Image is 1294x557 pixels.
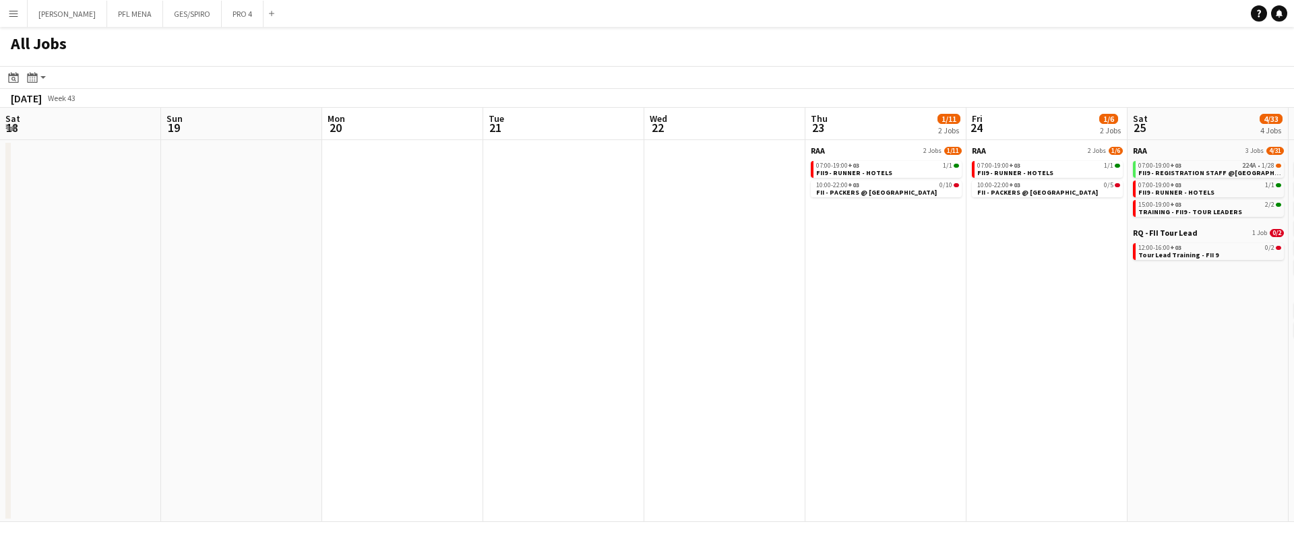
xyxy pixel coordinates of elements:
[3,120,20,135] span: 18
[1265,201,1274,208] span: 2/2
[816,168,892,177] span: FII9 - RUNNER - HOTELS
[816,161,959,176] a: 07:00-19:00+031/1FII9 - RUNNER - HOTELS
[1104,182,1113,189] span: 0/5
[44,93,78,103] span: Week 43
[939,182,952,189] span: 0/10
[1133,228,1284,238] a: RQ - FII Tour Lead1 Job0/2
[977,188,1098,197] span: FII - PACKERS @ CROWNE PLAZA HOTEL
[1276,203,1281,207] span: 2/2
[811,145,825,156] span: RAA
[1245,147,1264,155] span: 3 Jobs
[1265,244,1274,251] span: 0/2
[11,92,42,105] div: [DATE]
[1133,145,1147,156] span: RAA
[937,114,960,124] span: 1/11
[1115,164,1120,168] span: 1/1
[1266,147,1284,155] span: 4/31
[1170,243,1181,252] span: +03
[977,162,1020,169] span: 07:00-19:00
[5,112,20,125] span: Sat
[164,120,183,135] span: 19
[1262,162,1274,169] span: 1/28
[487,120,504,135] span: 21
[163,1,222,27] button: GES/SPIRO
[28,1,107,27] button: [PERSON_NAME]
[1276,164,1281,168] span: 1/28
[328,112,345,125] span: Mon
[970,120,983,135] span: 24
[1138,244,1181,251] span: 12:00-16:00
[811,145,962,200] div: RAA2 Jobs1/1107:00-19:00+031/1FII9 - RUNNER - HOTELS10:00-22:00+030/10FII - PACKERS @ [GEOGRAPHIC...
[1170,200,1181,209] span: +03
[1088,147,1106,155] span: 2 Jobs
[107,1,163,27] button: PFL MENA
[1270,229,1284,237] span: 0/2
[1115,183,1120,187] span: 0/5
[816,181,959,196] a: 10:00-22:00+030/10FII - PACKERS @ [GEOGRAPHIC_DATA]
[954,183,959,187] span: 0/10
[1133,145,1284,156] a: RAA3 Jobs4/31
[1109,147,1123,155] span: 1/6
[1133,145,1284,228] div: RAA3 Jobs4/3107:00-19:00+03224A•1/28FII9 - REGISTRATION STAFF @[GEOGRAPHIC_DATA]07:00-19:00+031/1...
[489,112,504,125] span: Tue
[977,161,1120,176] a: 07:00-19:00+031/1FII9 - RUNNER - HOTELS
[816,182,859,189] span: 10:00-22:00
[1138,181,1281,196] a: 07:00-19:00+031/1FII9 - RUNNER - HOTELS
[222,1,264,27] button: PRO 4
[816,162,859,169] span: 07:00-19:00
[977,181,1120,196] a: 10:00-22:00+030/5FII - PACKERS @ [GEOGRAPHIC_DATA]
[1138,188,1214,197] span: FII9 - RUNNER - HOTELS
[1138,251,1219,259] span: Tour Lead Training - FII 9
[1099,114,1118,124] span: 1/6
[1100,125,1121,135] div: 2 Jobs
[972,145,986,156] span: RAA
[1138,201,1181,208] span: 15:00-19:00
[954,164,959,168] span: 1/1
[1138,162,1281,169] div: •
[943,162,952,169] span: 1/1
[972,145,1123,200] div: RAA2 Jobs1/607:00-19:00+031/1FII9 - RUNNER - HOTELS10:00-22:00+030/5FII - PACKERS @ [GEOGRAPHIC_D...
[326,120,345,135] span: 20
[1138,207,1242,216] span: TRAINING - FII9 - TOUR LEADERS
[972,112,983,125] span: Fri
[938,125,960,135] div: 2 Jobs
[848,181,859,189] span: +03
[1104,162,1113,169] span: 1/1
[1276,246,1281,250] span: 0/2
[1252,229,1267,237] span: 1 Job
[1242,162,1256,169] span: 224A
[1138,161,1281,176] a: 07:00-19:00+03224A•1/28FII9 - REGISTRATION STAFF @[GEOGRAPHIC_DATA]
[1133,228,1284,263] div: RQ - FII Tour Lead1 Job0/212:00-16:00+030/2Tour Lead Training - FII 9
[1133,228,1198,238] span: RQ - FII Tour Lead
[1138,182,1181,189] span: 07:00-19:00
[811,145,962,156] a: RAA2 Jobs1/11
[1009,181,1020,189] span: +03
[1265,182,1274,189] span: 1/1
[811,112,828,125] span: Thu
[1276,183,1281,187] span: 1/1
[1138,200,1281,216] a: 15:00-19:00+032/2TRAINING - FII9 - TOUR LEADERS
[1260,125,1282,135] div: 4 Jobs
[923,147,942,155] span: 2 Jobs
[166,112,183,125] span: Sun
[977,168,1053,177] span: FII9 - RUNNER - HOTELS
[1138,162,1181,169] span: 07:00-19:00
[648,120,667,135] span: 22
[848,161,859,170] span: +03
[1170,161,1181,170] span: +03
[1138,243,1281,259] a: 12:00-16:00+030/2Tour Lead Training - FII 9
[809,120,828,135] span: 23
[1260,114,1283,124] span: 4/33
[977,182,1020,189] span: 10:00-22:00
[1133,112,1148,125] span: Sat
[1131,120,1148,135] span: 25
[944,147,962,155] span: 1/11
[1009,161,1020,170] span: +03
[1170,181,1181,189] span: +03
[816,188,937,197] span: FII - PACKERS @ CROWNE PLAZA HOTEL
[972,145,1123,156] a: RAA2 Jobs1/6
[650,112,667,125] span: Wed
